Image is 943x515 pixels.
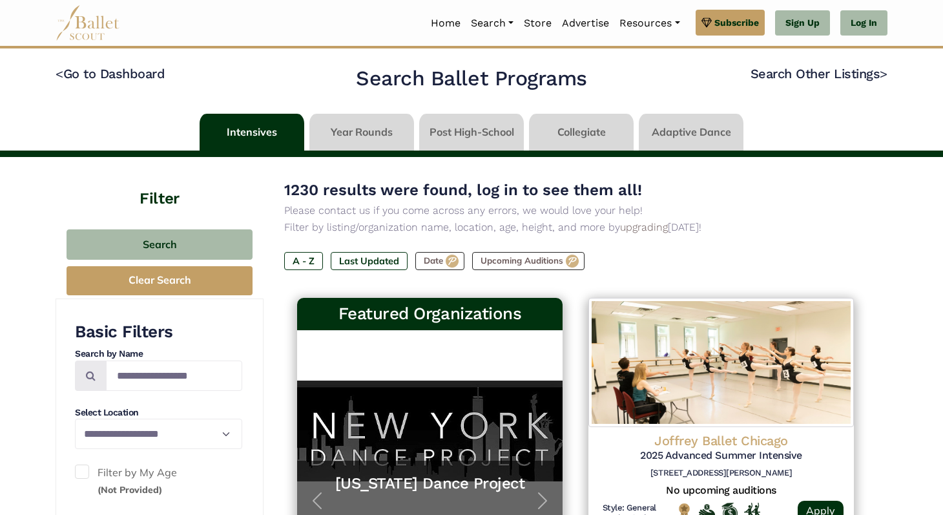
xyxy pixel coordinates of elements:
small: (Not Provided) [98,484,162,496]
h3: Featured Organizations [307,303,552,325]
h5: 2025 Advanced Summer Intensive [599,449,844,463]
a: <Go to Dashboard [56,66,165,81]
p: Filter by listing/organization name, location, age, height, and more by [DATE]! [284,219,867,236]
label: Last Updated [331,252,408,270]
a: Home [426,10,466,37]
span: 1230 results were found, log in to see them all! [284,181,642,199]
a: upgrading [620,221,668,233]
h6: [STREET_ADDRESS][PERSON_NAME] [599,468,844,479]
a: Resources [614,10,685,37]
li: Adaptive Dance [636,114,746,151]
h4: Search by Name [75,348,242,361]
li: Year Rounds [307,114,417,151]
input: Search by names... [106,361,242,391]
h4: Joffrey Ballet Chicago [599,432,844,449]
a: Search [466,10,519,37]
button: Search [67,229,253,260]
a: Search Other Listings> [751,66,887,81]
a: Sign Up [775,10,830,36]
a: Advertise [557,10,614,37]
h4: Filter [56,157,264,210]
p: Please contact us if you come across any errors, we would love your help! [284,202,867,219]
label: A - Z [284,252,323,270]
label: Date [415,252,464,270]
button: Clear Search [67,266,253,295]
a: Subscribe [696,10,765,36]
img: gem.svg [701,16,712,30]
span: Subscribe [714,16,759,30]
li: Post High-School [417,114,526,151]
h3: Basic Filters [75,321,242,343]
label: Filter by My Age [75,465,242,498]
h5: No upcoming auditions [599,484,844,498]
a: Log In [840,10,887,36]
label: Upcoming Auditions [472,252,585,270]
h2: Search Ballet Programs [356,65,586,92]
code: > [880,65,887,81]
a: Store [519,10,557,37]
code: < [56,65,63,81]
a: [US_STATE] Dance Project [310,474,550,494]
img: Logo [588,298,854,427]
h4: Select Location [75,406,242,419]
li: Intensives [197,114,307,151]
li: Collegiate [526,114,636,151]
